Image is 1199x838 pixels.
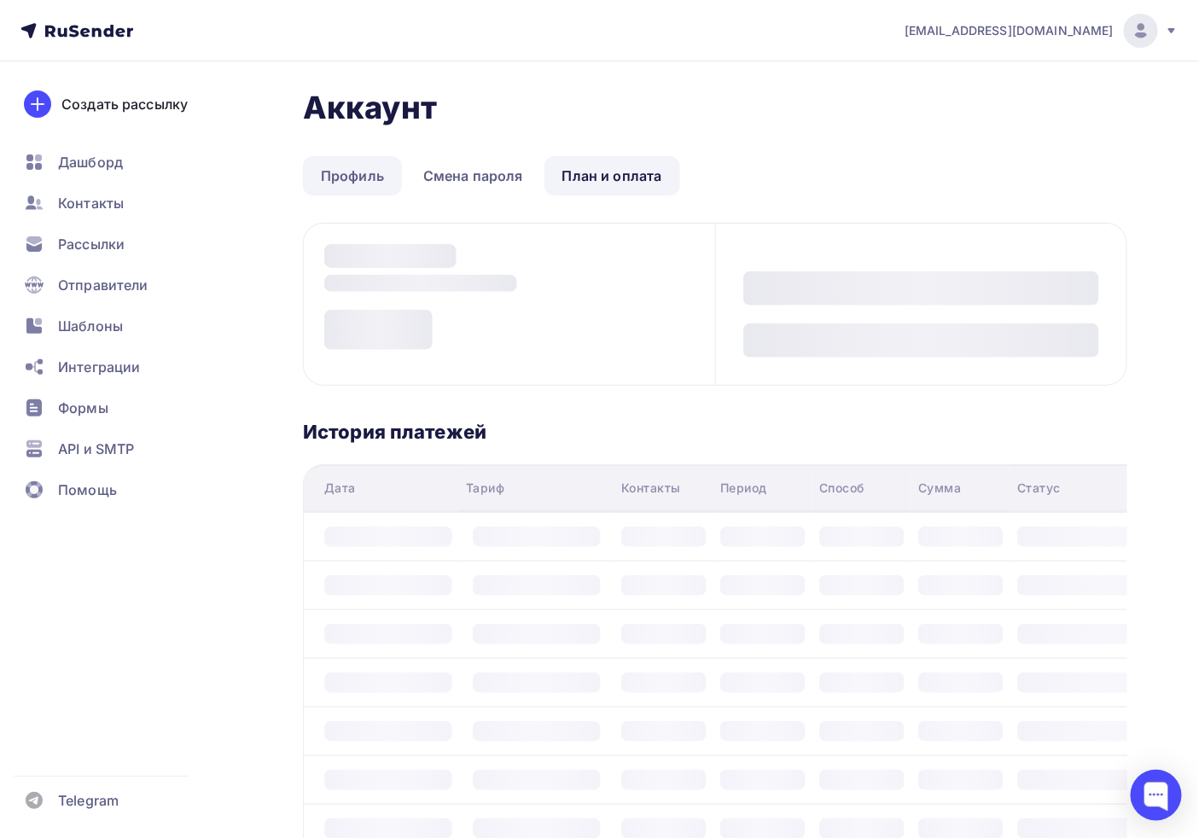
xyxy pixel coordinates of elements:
[466,480,505,497] div: Тариф
[14,186,217,220] a: Контакты
[324,480,356,497] div: Дата
[303,89,1127,126] h1: Аккаунт
[58,234,125,254] span: Рассылки
[14,145,217,179] a: Дашборд
[621,480,681,497] div: Контакты
[819,480,864,497] div: Способ
[303,420,1127,444] h3: История платежей
[58,790,119,811] span: Telegram
[544,156,680,195] a: План и оплата
[303,156,402,195] a: Профиль
[14,391,217,425] a: Формы
[58,275,148,295] span: Отправители
[58,152,123,172] span: Дашборд
[58,193,124,213] span: Контакты
[14,268,217,302] a: Отправители
[918,480,962,497] div: Сумма
[58,357,140,377] span: Интеграции
[405,156,541,195] a: Смена пароля
[14,227,217,261] a: Рассылки
[14,309,217,343] a: Шаблоны
[58,316,123,336] span: Шаблоны
[58,439,134,459] span: API и SMTP
[58,480,117,500] span: Помощь
[720,480,767,497] div: Период
[61,94,188,114] div: Создать рассылку
[905,22,1114,39] span: [EMAIL_ADDRESS][DOMAIN_NAME]
[905,14,1179,48] a: [EMAIL_ADDRESS][DOMAIN_NAME]
[1017,480,1061,497] div: Статус
[58,398,108,418] span: Формы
